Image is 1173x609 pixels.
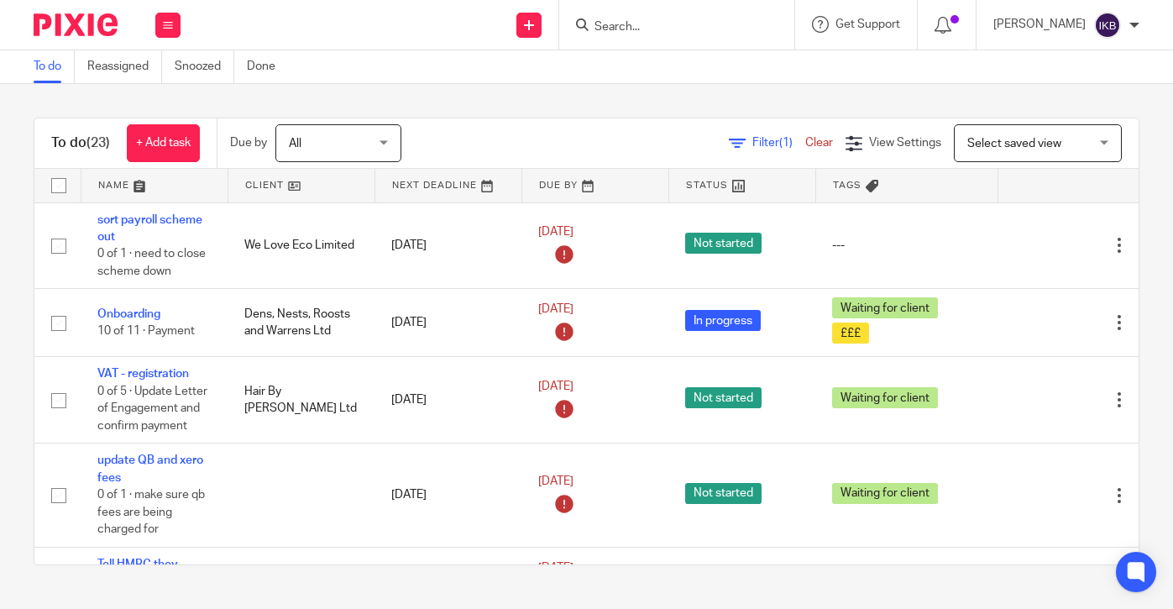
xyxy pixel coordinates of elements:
span: View Settings [869,137,941,149]
a: Snoozed [175,50,234,83]
input: Search [593,20,744,35]
span: Waiting for client [832,297,938,318]
a: To do [34,50,75,83]
span: All [289,138,301,150]
span: [DATE] [538,303,573,315]
a: sort payroll scheme out [97,214,202,243]
span: 10 of 11 · Payment [97,325,195,337]
span: Waiting for client [832,387,938,408]
span: 0 of 1 · need to close scheme down [97,248,206,277]
img: Pixie [34,13,118,36]
span: (1) [779,137,793,149]
td: Dens, Nests, Roosts and Warrens Ltd [228,289,374,357]
a: Reassigned [87,50,162,83]
span: [DATE] [538,226,573,238]
span: Get Support [835,18,900,30]
span: Select saved view [967,138,1061,150]
a: Clear [805,137,833,149]
span: Waiting for client [832,483,938,504]
img: svg%3E [1094,12,1121,39]
span: [DATE] [538,475,573,487]
span: (23) [86,136,110,150]
a: update QB and xero fees [97,454,203,483]
span: £££ [832,323,869,344]
span: Not started [685,387,762,408]
td: We Love Eco Limited [228,202,374,289]
h1: To do [51,134,110,152]
td: [DATE] [374,202,521,289]
span: Tags [833,181,861,190]
span: [DATE] [538,562,573,574]
p: Due by [230,134,267,151]
a: Onboarding [97,308,160,320]
span: Not started [685,233,762,254]
td: [DATE] [374,357,521,444]
span: 0 of 5 · Update Letter of Engagement and confirm payment [97,386,207,432]
span: 0 of 1 · make sure qb fees are being charged for [97,489,205,535]
span: [DATE] [538,381,573,392]
span: Filter [752,137,805,149]
span: In progress [685,310,761,331]
a: VAT - registration [97,368,189,380]
td: Hair By [PERSON_NAME] Ltd [228,357,374,444]
td: [DATE] [374,289,521,357]
p: [PERSON_NAME] [993,16,1086,33]
td: [DATE] [374,444,521,547]
a: + Add task [127,124,200,162]
span: Not started [685,483,762,504]
a: Tell HMRC they dormant [97,559,178,587]
a: Done [247,50,288,83]
div: --- [832,237,981,254]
